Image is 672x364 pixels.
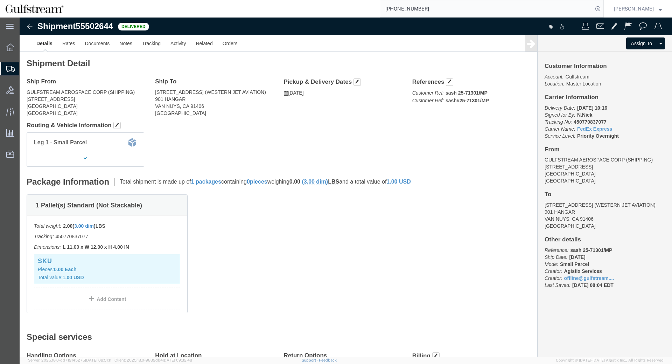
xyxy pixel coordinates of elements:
[302,358,319,362] a: Support
[163,358,192,362] span: [DATE] 09:32:48
[556,357,664,363] span: Copyright © [DATE]-[DATE] Agistix Inc., All Rights Reserved
[614,5,662,13] button: [PERSON_NAME]
[5,4,64,14] img: logo
[85,358,111,362] span: [DATE] 09:51:11
[380,0,593,17] input: Search for shipment number, reference number
[114,358,192,362] span: Client: 2025.18.0-9839db4
[614,5,654,13] span: Jene Middleton
[20,18,672,357] iframe: FS Legacy Container
[28,358,111,362] span: Server: 2025.18.0-dd719145275
[319,358,337,362] a: Feedback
